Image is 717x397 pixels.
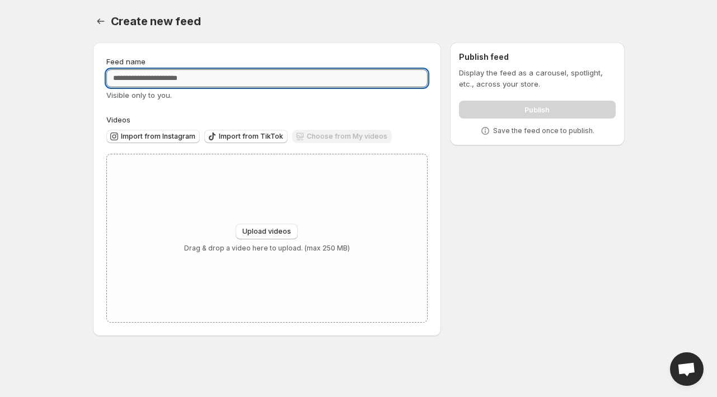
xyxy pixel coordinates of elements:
[219,132,283,141] span: Import from TikTok
[106,91,172,100] span: Visible only to you.
[236,224,298,239] button: Upload videos
[459,67,615,89] p: Display the feed as a carousel, spotlight, etc., across your store.
[106,115,130,124] span: Videos
[242,227,291,236] span: Upload videos
[111,15,201,28] span: Create new feed
[459,51,615,63] h2: Publish feed
[121,132,195,141] span: Import from Instagram
[93,13,109,29] button: Settings
[204,130,288,143] button: Import from TikTok
[670,352,704,386] div: Open chat
[106,57,146,66] span: Feed name
[106,130,200,143] button: Import from Instagram
[493,126,594,135] p: Save the feed once to publish.
[184,244,350,253] p: Drag & drop a video here to upload. (max 250 MB)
